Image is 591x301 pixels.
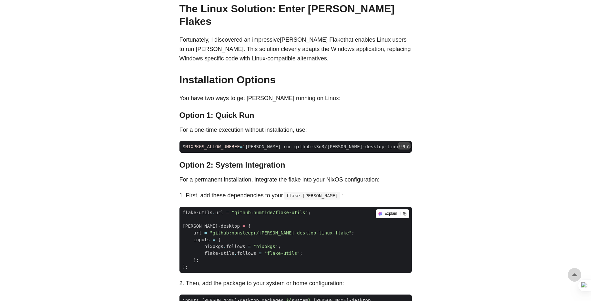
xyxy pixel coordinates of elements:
[284,192,340,200] code: flake.[PERSON_NAME]
[193,230,201,235] span: url
[280,36,343,43] a: [PERSON_NAME] Flake
[218,237,220,242] span: {
[179,175,412,184] p: For a permanent installation, integrate the flake into your NixOS configuration:
[215,210,223,215] span: url
[186,191,412,200] li: First, add these dependencies to your :
[248,223,250,229] span: {
[237,251,256,256] span: follows
[204,230,207,235] span: =
[264,251,300,256] span: "flake-utils"
[232,210,308,215] span: "github:numtide/flake-utils"
[204,244,223,249] span: nixpkgs
[179,35,412,63] p: Fortunately, I discovered an impressive that enables Linux users to run [PERSON_NAME]. This solut...
[242,144,245,149] span: 1
[179,161,412,170] h3: Option 2: System Integration
[212,237,215,242] span: =
[183,210,213,215] span: flake-utils
[193,257,199,263] span: };
[204,251,234,256] span: flake-utils
[179,125,412,135] p: For a one-time execution without installation, use:
[242,223,245,229] span: =
[179,143,445,150] span: $ [PERSON_NAME] run github:k3d3/[PERSON_NAME]-desktop-linux-flake --impure
[234,251,237,256] span: .
[308,210,311,215] span: ;
[223,244,226,249] span: .
[398,142,411,149] button: copy
[226,210,229,215] span: =
[186,279,412,288] li: Then, add the package to your system or home configuration:
[183,223,240,229] span: [PERSON_NAME]-desktop
[259,251,261,256] span: =
[212,210,215,215] span: .
[179,111,412,120] h3: Option 1: Quick Run
[183,264,188,269] span: };
[226,244,245,249] span: follows
[179,74,412,86] h2: Installation Options
[352,230,354,235] span: ;
[253,244,278,249] span: "nixpkgs"
[240,144,242,149] span: =
[568,268,581,282] a: go to top
[300,251,302,256] span: ;
[210,230,352,235] span: "github:nonsleepr/[PERSON_NAME]-desktop-linux-flake"
[278,244,280,249] span: ;
[179,94,412,103] p: You have two ways to get [PERSON_NAME] running on Linux:
[193,237,210,242] span: inputs
[248,244,250,249] span: =
[185,144,240,149] span: NIXPKGS_ALLOW_UNFREE
[179,3,412,27] h2: The Linux Solution: Enter [PERSON_NAME] Flakes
